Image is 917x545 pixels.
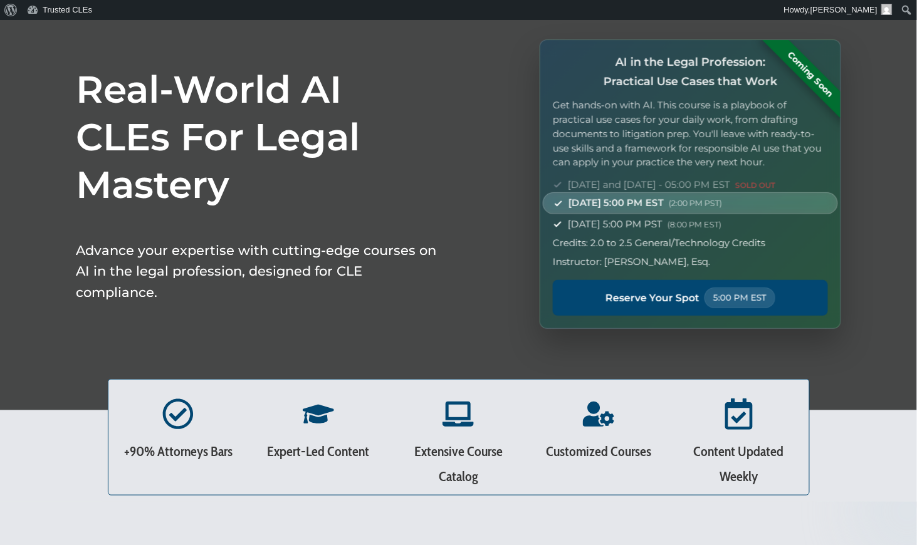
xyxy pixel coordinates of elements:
span: [DATE] and [DATE] - 05:00 PM EST [568,177,775,192]
h1: Real-World AI CLEs For Legal Mastery [76,66,440,209]
h4: AI in the Legal Profession: Practical Use Cases that Work [553,53,827,91]
span: SOLD OUT [735,180,775,190]
p: Get hands-on with AI. This course is a playbook of practical use cases for your daily work, from ... [553,98,827,170]
span: 5:00 PM EST [705,288,775,308]
span: Credits: 2.0 to 2.5 General/Technology Credits [553,236,765,251]
span: Content Updated Weekly [694,443,784,485]
p: Advance your expertise with cutting-edge courses on AI in the legal profession, designed for CLE ... [76,240,440,303]
span: [DATE] 5:00 PM EST [569,195,722,210]
span: [DATE] 5:00 PM PST [568,217,721,232]
span: Instructor: [PERSON_NAME], Esq. [553,254,710,269]
span: Extensive Course Catalog [414,443,503,485]
span: +90% Attorneys Bars [124,443,233,460]
span: Reserve Your Spot [605,290,700,306]
span: Customized Courses [546,443,651,460]
span: (2:00 PM PST) [669,199,722,208]
div: Coming Soon [761,25,859,123]
a: Reserve Your Spot 5:00 PM EST [553,280,827,316]
span: Expert-Led Content [267,443,369,460]
span: [PERSON_NAME] [810,5,878,14]
span: (8:00 PM EST) [668,220,721,229]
